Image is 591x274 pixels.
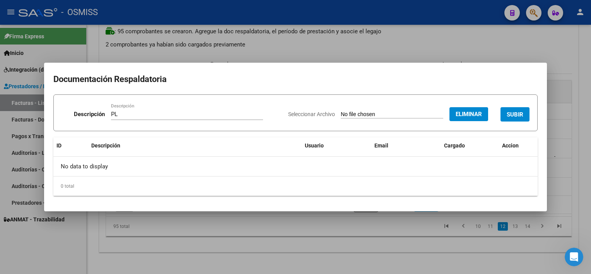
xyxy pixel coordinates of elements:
[371,137,441,154] datatable-header-cell: Email
[499,137,538,154] datatable-header-cell: Accion
[565,248,583,266] iframe: Intercom live chat
[302,137,371,154] datatable-header-cell: Usuario
[441,137,499,154] datatable-header-cell: Cargado
[88,137,302,154] datatable-header-cell: Descripción
[56,142,61,149] span: ID
[500,107,530,122] button: SUBIR
[507,111,523,118] span: SUBIR
[456,111,482,118] span: Eliminar
[91,142,120,149] span: Descripción
[449,107,488,121] button: Eliminar
[53,137,88,154] datatable-header-cell: ID
[444,142,465,149] span: Cargado
[53,72,538,87] h2: Documentación Respaldatoria
[374,142,388,149] span: Email
[74,110,105,119] p: Descripción
[502,142,519,149] span: Accion
[53,157,538,176] div: No data to display
[53,176,538,196] div: 0 total
[288,111,335,117] span: Seleccionar Archivo
[305,142,324,149] span: Usuario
